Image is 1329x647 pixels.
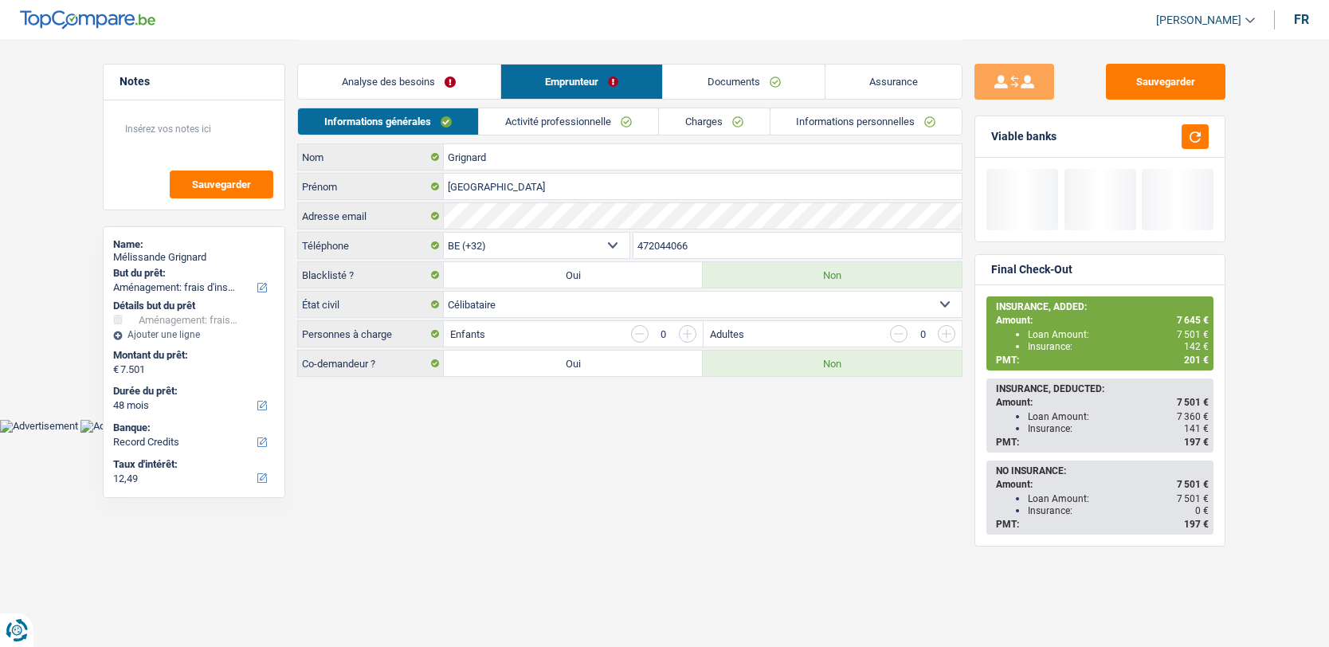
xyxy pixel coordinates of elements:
a: Analyse des besoins [298,65,500,99]
h5: Notes [120,75,269,88]
div: Final Check-Out [991,263,1072,276]
input: 401020304 [633,233,962,258]
label: Montant du prêt: [113,349,272,362]
label: État civil [298,292,444,317]
div: Loan Amount: [1028,493,1209,504]
label: Banque: [113,422,272,434]
a: Informations personnelles [770,108,962,135]
div: Amount: [996,479,1209,490]
div: Insurance: [1028,505,1209,516]
span: 7 501 € [1177,329,1209,340]
div: PMT: [996,519,1209,530]
label: Non [703,262,962,288]
label: Oui [444,262,703,288]
a: Activité professionnelle [479,108,658,135]
label: Oui [444,351,703,376]
label: Adultes [710,329,744,339]
div: Name: [113,238,275,251]
div: NO INSURANCE: [996,465,1209,476]
span: 7 501 € [1177,397,1209,408]
a: Assurance [825,65,962,99]
div: Loan Amount: [1028,329,1209,340]
span: 7 360 € [1177,411,1209,422]
div: Loan Amount: [1028,411,1209,422]
label: Personnes à charge [298,321,444,347]
span: [PERSON_NAME] [1156,14,1241,27]
div: Viable banks [991,130,1057,143]
span: Sauvegarder [192,179,251,190]
button: Sauvegarder [170,171,273,198]
span: 0 € [1195,505,1209,516]
div: Ajouter une ligne [113,329,275,340]
a: [PERSON_NAME] [1143,7,1255,33]
div: Insurance: [1028,423,1209,434]
div: INSURANCE, ADDED: [996,301,1209,312]
div: 0 [915,329,930,339]
div: Mélissande Grignard [113,251,275,264]
label: Enfants [450,329,485,339]
span: 7 501 € [1177,493,1209,504]
span: € [113,363,119,376]
span: 197 € [1184,519,1209,530]
div: Amount: [996,397,1209,408]
a: Emprunteur [501,65,663,99]
div: PMT: [996,355,1209,366]
span: 201 € [1184,355,1209,366]
img: Advertisement [80,420,159,433]
div: 0 [657,329,671,339]
span: 7 501 € [1177,479,1209,490]
a: Documents [663,65,825,99]
div: INSURANCE, DEDUCTED: [996,383,1209,394]
label: Co-demandeur ? [298,351,444,376]
label: Non [703,351,962,376]
div: PMT: [996,437,1209,448]
div: Amount: [996,315,1209,326]
label: Prénom [298,174,444,199]
label: Taux d'intérêt: [113,458,272,471]
img: TopCompare Logo [20,10,155,29]
div: fr [1294,12,1309,27]
span: 142 € [1184,341,1209,352]
label: Téléphone [298,233,444,258]
label: Durée du prêt: [113,385,272,398]
button: Sauvegarder [1106,64,1225,100]
label: But du prêt: [113,267,272,280]
span: 7 645 € [1177,315,1209,326]
a: Charges [659,108,770,135]
label: Adresse email [298,203,444,229]
a: Informations générales [298,108,478,135]
span: 141 € [1184,423,1209,434]
div: Insurance: [1028,341,1209,352]
div: Détails but du prêt [113,300,275,312]
label: Nom [298,144,444,170]
span: 197 € [1184,437,1209,448]
label: Blacklisté ? [298,262,444,288]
